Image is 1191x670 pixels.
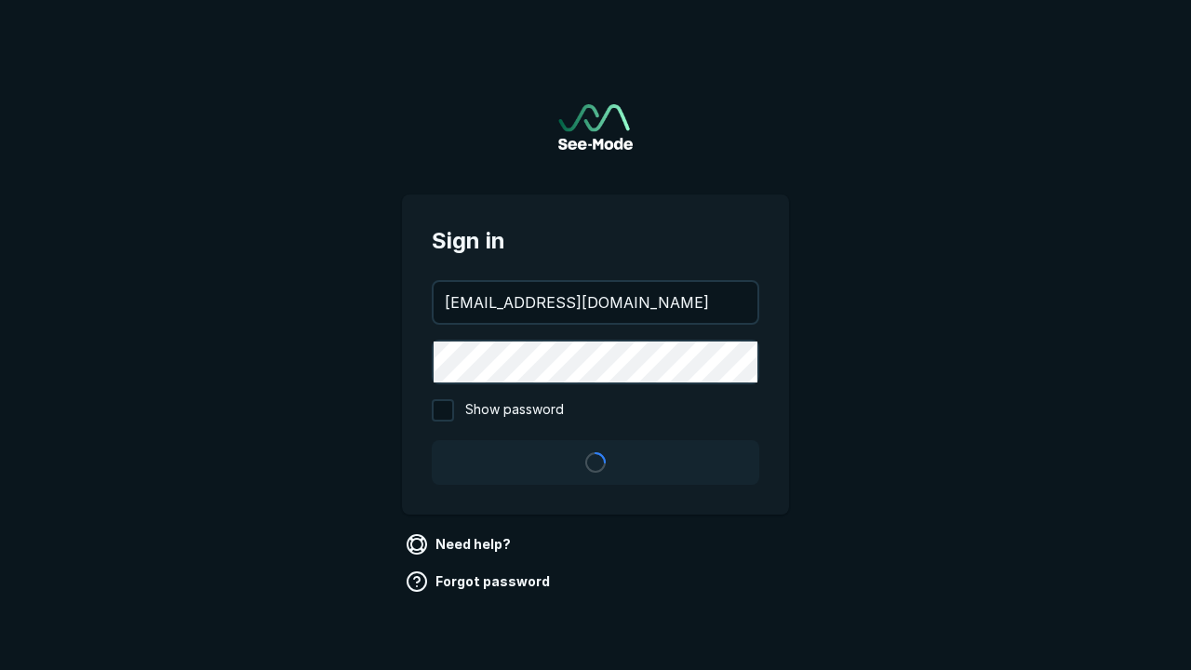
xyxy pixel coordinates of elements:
a: Need help? [402,529,518,559]
span: Sign in [432,224,759,258]
span: Show password [465,399,564,422]
a: Go to sign in [558,104,633,150]
img: See-Mode Logo [558,104,633,150]
a: Forgot password [402,567,557,596]
input: your@email.com [434,282,757,323]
